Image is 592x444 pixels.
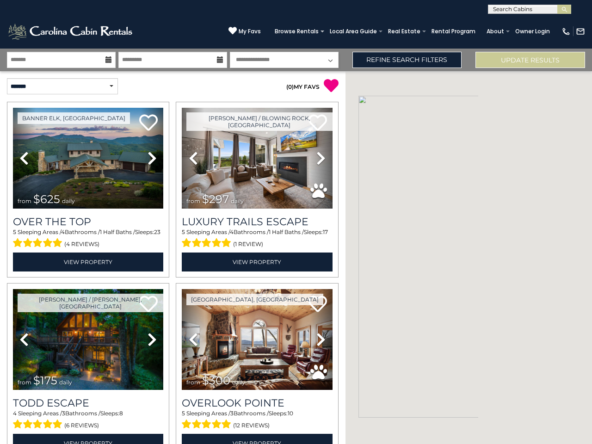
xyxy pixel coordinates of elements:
a: About [482,25,509,38]
span: daily [59,379,72,386]
span: $625 [33,192,60,206]
span: (1 review) [233,238,263,250]
img: phone-regular-white.png [561,27,571,36]
a: (0)MY FAVS [286,83,320,90]
span: 17 [323,228,328,235]
span: 3 [62,410,65,417]
img: White-1-2.png [7,22,135,41]
span: (4 reviews) [64,238,99,250]
a: Refine Search Filters [352,52,462,68]
a: Overlook Pointe [182,397,332,409]
span: 4 [13,410,17,417]
a: Todd Escape [13,397,163,409]
span: 5 [182,228,185,235]
a: Rental Program [427,25,480,38]
span: (6 reviews) [64,419,99,432]
a: [PERSON_NAME] / [PERSON_NAME], [GEOGRAPHIC_DATA] [18,294,163,312]
a: Add to favorites [139,113,158,133]
span: daily [231,197,244,204]
span: daily [62,197,75,204]
button: Update Results [475,52,585,68]
span: $297 [202,192,229,206]
span: (12 reviews) [233,419,270,432]
span: daily [232,379,245,386]
a: Banner Elk, [GEOGRAPHIC_DATA] [18,112,130,124]
a: My Favs [228,26,261,36]
span: from [186,197,200,204]
a: View Property [182,253,332,271]
div: Sleeping Areas / Bathrooms / Sleeps: [182,228,332,250]
a: [PERSON_NAME] / Blowing Rock, [GEOGRAPHIC_DATA] [186,112,332,131]
span: from [18,379,31,386]
span: 10 [288,410,293,417]
span: from [18,197,31,204]
a: [GEOGRAPHIC_DATA], [GEOGRAPHIC_DATA] [186,294,323,305]
span: 4 [61,228,65,235]
span: ( ) [286,83,294,90]
div: Sleeping Areas / Bathrooms / Sleeps: [182,409,332,432]
span: My Favs [239,27,261,36]
img: thumbnail_168695581.jpeg [182,108,332,209]
span: 4 [230,228,234,235]
span: 3 [230,410,234,417]
img: thumbnail_168627805.jpeg [13,289,163,390]
a: Over The Top [13,216,163,228]
a: Real Estate [383,25,425,38]
a: Add to favorites [308,295,327,314]
img: mail-regular-white.png [576,27,585,36]
a: Local Area Guide [325,25,382,38]
span: from [186,379,200,386]
a: Browse Rentals [270,25,323,38]
a: Owner Login [511,25,555,38]
span: $300 [202,374,230,387]
span: 23 [154,228,160,235]
a: Luxury Trails Escape [182,216,332,228]
img: thumbnail_163477009.jpeg [182,289,332,390]
span: 5 [13,228,16,235]
span: $175 [33,374,57,387]
span: 1 Half Baths / [269,228,304,235]
img: thumbnail_167153549.jpeg [13,108,163,209]
span: 5 [182,410,185,417]
div: Sleeping Areas / Bathrooms / Sleeps: [13,409,163,432]
span: 0 [288,83,292,90]
div: Sleeping Areas / Bathrooms / Sleeps: [13,228,163,250]
span: 1 Half Baths / [100,228,135,235]
span: 8 [119,410,123,417]
a: View Property [13,253,163,271]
